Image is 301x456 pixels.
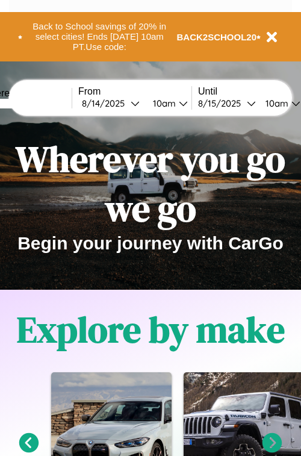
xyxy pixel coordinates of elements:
div: 10am [259,98,291,109]
button: 8/14/2025 [78,97,143,110]
div: 10am [147,98,179,109]
b: BACK2SCHOOL20 [177,32,257,42]
label: From [78,86,191,97]
button: 10am [143,97,191,110]
div: 8 / 14 / 2025 [82,98,131,109]
button: Back to School savings of 20% in select cities! Ends [DATE] 10am PT.Use code: [22,18,177,55]
div: 8 / 15 / 2025 [198,98,247,109]
h1: Explore by make [17,305,285,354]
